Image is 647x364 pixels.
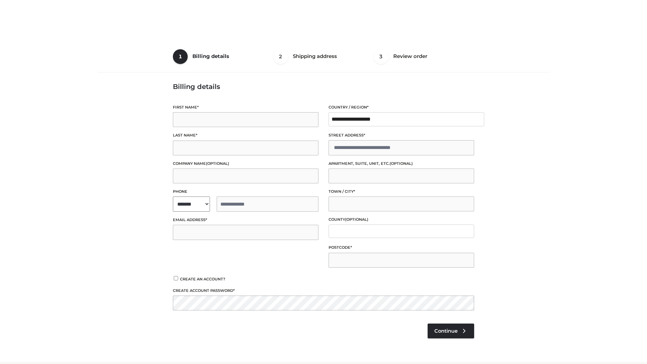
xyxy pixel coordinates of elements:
label: Company name [173,160,318,167]
label: Postcode [329,244,474,251]
label: County [329,216,474,223]
label: Country / Region [329,104,474,111]
label: Last name [173,132,318,139]
span: Create an account? [180,277,225,281]
span: Billing details [192,53,229,59]
span: 3 [374,49,389,64]
input: Create an account? [173,276,179,280]
span: 1 [173,49,188,64]
span: (optional) [390,161,413,166]
span: (optional) [345,217,368,222]
label: First name [173,104,318,111]
span: (optional) [206,161,229,166]
label: Apartment, suite, unit, etc. [329,160,474,167]
label: Create account password [173,287,474,294]
span: 2 [273,49,288,64]
span: Review order [393,53,427,59]
h3: Billing details [173,83,474,91]
label: Street address [329,132,474,139]
label: Phone [173,188,318,195]
label: Town / City [329,188,474,195]
span: Shipping address [293,53,337,59]
span: Continue [434,328,458,334]
label: Email address [173,217,318,223]
a: Continue [428,324,474,338]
